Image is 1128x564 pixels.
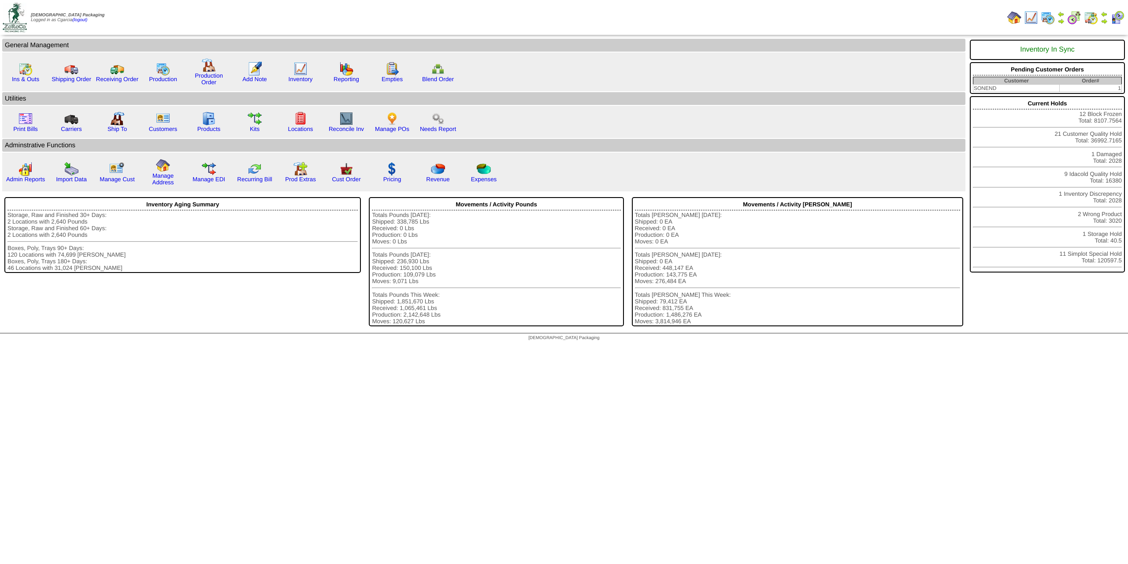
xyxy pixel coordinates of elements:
[156,62,170,76] img: calendarprod.gif
[382,76,403,82] a: Empties
[2,39,965,52] td: General Management
[471,176,497,183] a: Expenses
[288,126,313,132] a: Locations
[56,176,87,183] a: Import Data
[431,62,445,76] img: network.png
[420,126,456,132] a: Needs Report
[289,76,313,82] a: Inventory
[149,126,177,132] a: Customers
[372,199,620,210] div: Movements / Activity Pounds
[110,62,124,76] img: truck2.gif
[339,62,353,76] img: graph.gif
[31,13,104,18] span: [DEMOGRAPHIC_DATA] Packaging
[1067,11,1081,25] img: calendarblend.gif
[156,158,170,172] img: home.gif
[19,162,33,176] img: graph2.png
[1024,11,1038,25] img: line_graph.gif
[973,85,1060,92] td: SONEND
[431,112,445,126] img: workflow.png
[1084,11,1098,25] img: calendarinout.gif
[329,126,364,132] a: Reconcile Inv
[64,62,78,76] img: truck.gif
[339,162,353,176] img: cust_order.png
[635,212,960,325] div: Totals [PERSON_NAME] [DATE]: Shipped: 0 EA Received: 0 EA Production: 0 EA Moves: 0 EA Totals [PE...
[202,162,216,176] img: edi.gif
[193,176,225,183] a: Manage EDI
[973,98,1122,109] div: Current Holds
[528,336,599,340] span: [DEMOGRAPHIC_DATA] Packaging
[3,3,27,32] img: zoroco-logo-small.webp
[635,199,960,210] div: Movements / Activity [PERSON_NAME]
[64,112,78,126] img: truck3.gif
[426,176,449,183] a: Revenue
[385,62,399,76] img: workorder.gif
[375,126,409,132] a: Manage POs
[293,112,308,126] img: locations.gif
[1057,18,1065,25] img: arrowright.gif
[385,162,399,176] img: dollar.gif
[970,96,1125,273] div: 12 Block Frozen Total: 8107.7564 21 Customer Quality Hold Total: 36992.7165 1 Damaged Total: 2028...
[477,162,491,176] img: pie_chart2.png
[100,176,134,183] a: Manage Cust
[202,58,216,72] img: factory.gif
[12,76,39,82] a: Ins & Outs
[197,126,221,132] a: Products
[242,76,267,82] a: Add Note
[385,112,399,126] img: po.png
[6,176,45,183] a: Admin Reports
[156,112,170,126] img: customers.gif
[13,126,38,132] a: Print Bills
[149,76,177,82] a: Production
[2,139,965,152] td: Adminstrative Functions
[2,92,965,105] td: Utilities
[108,126,127,132] a: Ship To
[7,199,358,210] div: Inventory Aging Summary
[237,176,272,183] a: Recurring Bill
[293,162,308,176] img: prodextras.gif
[96,76,138,82] a: Receiving Order
[109,162,126,176] img: managecust.png
[973,77,1060,85] th: Customer
[1101,18,1108,25] img: arrowright.gif
[332,176,360,183] a: Cust Order
[422,76,454,82] a: Blend Order
[973,64,1122,75] div: Pending Customer Orders
[293,62,308,76] img: line_graph.gif
[1057,11,1065,18] img: arrowleft.gif
[248,162,262,176] img: reconcile.gif
[202,112,216,126] img: cabinet.gif
[248,62,262,76] img: orders.gif
[31,13,104,22] span: Logged in as Cgarcia
[334,76,359,82] a: Reporting
[1060,85,1122,92] td: 1
[1060,77,1122,85] th: Order#
[7,212,358,271] div: Storage, Raw and Finished 30+ Days: 2 Locations with 2,640 Pounds Storage, Raw and Finished 60+ D...
[431,162,445,176] img: pie_chart.png
[52,76,91,82] a: Shipping Order
[383,176,401,183] a: Pricing
[1101,11,1108,18] img: arrowleft.gif
[248,112,262,126] img: workflow.gif
[1007,11,1021,25] img: home.gif
[73,18,88,22] a: (logout)
[64,162,78,176] img: import.gif
[372,212,620,325] div: Totals Pounds [DATE]: Shipped: 338,785 Lbs Received: 0 Lbs Production: 0 Lbs Moves: 0 Lbs Totals ...
[19,62,33,76] img: calendarinout.gif
[152,172,174,186] a: Manage Address
[1110,11,1124,25] img: calendarcustomer.gif
[110,112,124,126] img: factory2.gif
[1041,11,1055,25] img: calendarprod.gif
[250,126,260,132] a: Kits
[973,41,1122,58] div: Inventory In Sync
[61,126,82,132] a: Carriers
[195,72,223,86] a: Production Order
[19,112,33,126] img: invoice2.gif
[339,112,353,126] img: line_graph2.gif
[285,176,316,183] a: Prod Extras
